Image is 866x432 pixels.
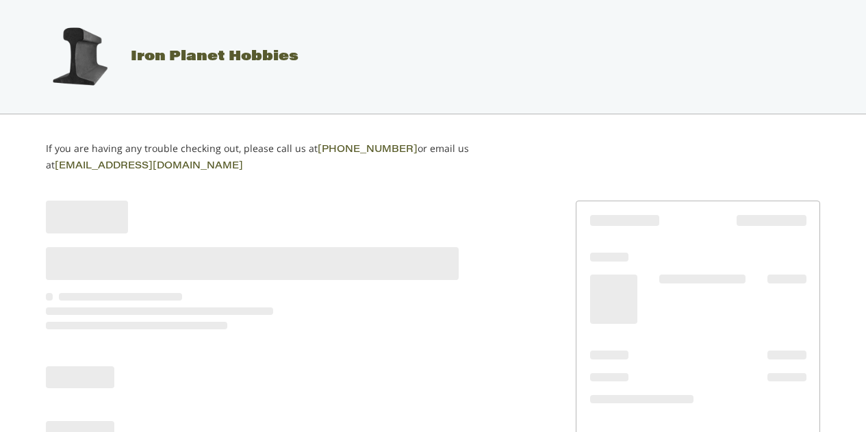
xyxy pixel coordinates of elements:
[131,50,298,64] span: Iron Planet Hobbies
[45,23,114,91] img: Iron Planet Hobbies
[31,50,298,64] a: Iron Planet Hobbies
[46,141,512,174] p: If you are having any trouble checking out, please call us at or email us at
[318,145,418,155] a: [PHONE_NUMBER]
[55,162,243,171] a: [EMAIL_ADDRESS][DOMAIN_NAME]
